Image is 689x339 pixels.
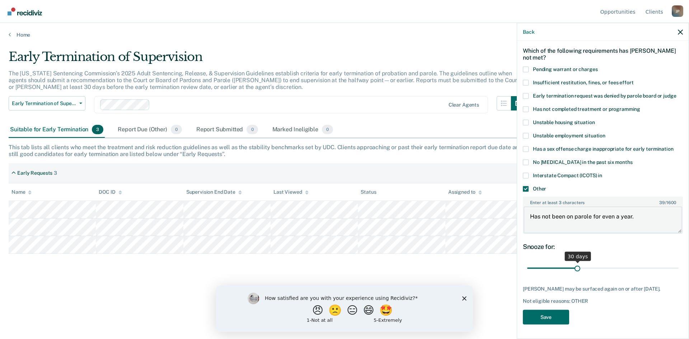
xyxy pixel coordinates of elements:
span: 3 [92,125,103,134]
span: Insufficient restitution, fines, or fees effort [533,79,633,85]
div: Which of the following requirements has [PERSON_NAME] not met? [523,41,683,66]
span: Has not completed treatment or programming [533,106,640,112]
button: Profile dropdown button [672,5,683,17]
textarea: Has not been on parole for even a year. [524,207,682,233]
iframe: Survey by Kim from Recidiviz [216,286,473,332]
div: [PERSON_NAME] may be surfaced again on or after [DATE]. [523,286,683,292]
div: Early Termination of Supervision [9,50,525,70]
div: This tab lists all clients who meet the treatment and risk reduction guidelines as well as the st... [9,144,680,157]
div: 30 days [565,252,591,261]
span: Early Termination of Supervision [12,100,76,107]
div: Marked Ineligible [271,122,335,138]
span: 0 [322,125,333,134]
p: The [US_STATE] Sentencing Commission’s 2025 Adult Sentencing, Release, & Supervision Guidelines e... [9,70,519,90]
span: Has a sex offense charge inappropriate for early termination [533,146,674,151]
div: Assigned to [448,189,482,195]
span: No [MEDICAL_DATA] in the past six months [533,159,632,165]
span: Other [533,185,546,191]
label: Enter at least 3 characters [524,197,682,205]
div: Report Due (Other) [116,122,183,138]
span: 39 [659,200,665,205]
span: / 1600 [659,200,676,205]
span: 0 [247,125,258,134]
a: Home [9,32,680,38]
img: Recidiviz [8,8,42,15]
div: Not eligible reasons: OTHER [523,298,683,304]
div: Last Viewed [273,189,308,195]
div: Early Requests [17,170,52,176]
div: Snooze for: [523,243,683,250]
div: 3 [54,170,57,176]
div: Name [11,189,32,195]
div: J P [672,5,683,17]
span: 0 [171,125,182,134]
span: Early termination request was denied by parole board or judge [533,93,676,98]
span: Unstable housing situation [533,119,595,125]
button: Save [523,310,569,324]
button: Back [523,29,534,35]
span: Unstable employment situation [533,132,605,138]
span: Pending warrant or charges [533,66,597,72]
div: Suitable for Early Termination [9,122,105,138]
div: Clear agents [449,102,479,108]
span: Interstate Compact (ICOTS) in [533,172,602,178]
div: Report Submitted [195,122,259,138]
div: DOC ID [99,189,122,195]
div: Status [361,189,376,195]
div: Supervision End Date [186,189,242,195]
